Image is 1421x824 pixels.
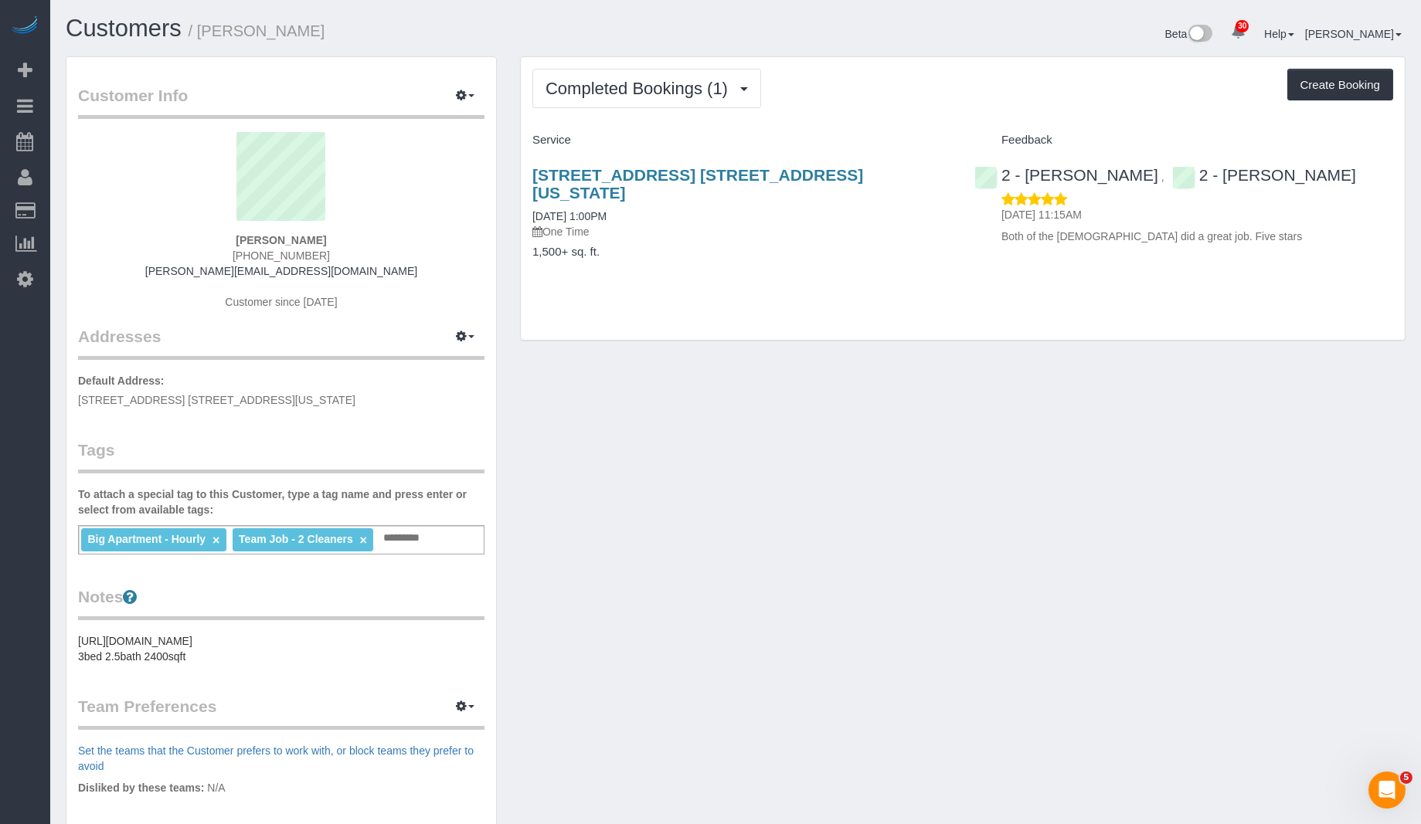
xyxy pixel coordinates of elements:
[546,79,736,98] span: Completed Bookings (1)
[1001,207,1393,222] p: [DATE] 11:15AM
[78,695,484,730] legend: Team Preferences
[78,744,474,772] a: Set the teams that the Customer prefers to work with, or block teams they prefer to avoid
[1165,28,1213,40] a: Beta
[78,394,355,406] span: [STREET_ADDRESS] [STREET_ADDRESS][US_STATE]
[1223,15,1253,49] a: 30
[532,246,951,259] h4: 1,500+ sq. ft.
[239,533,353,545] span: Team Job - 2 Cleaners
[207,782,225,794] span: N/A
[9,15,40,37] img: Automaid Logo
[1368,771,1406,809] iframe: Intercom live chat
[87,533,206,545] span: Big Apartment - Hourly
[1236,20,1249,32] span: 30
[225,296,337,308] span: Customer since [DATE]
[78,84,484,119] legend: Customer Info
[532,134,951,147] h4: Service
[78,487,484,517] label: To attach a special tag to this Customer, type a tag name and press enter or select from availabl...
[1001,229,1393,244] p: Both of the [DEMOGRAPHIC_DATA] did a great job. Five stars
[360,534,367,547] a: ×
[532,166,863,202] a: [STREET_ADDRESS] [STREET_ADDRESS][US_STATE]
[532,210,607,222] a: [DATE] 1:00PM
[1161,171,1164,183] span: ,
[1305,28,1402,40] a: [PERSON_NAME]
[78,633,484,664] pre: [URL][DOMAIN_NAME] 3bed 2.5bath 2400sqft
[145,265,417,277] a: [PERSON_NAME][EMAIL_ADDRESS][DOMAIN_NAME]
[236,234,326,246] strong: [PERSON_NAME]
[1287,69,1393,101] button: Create Booking
[78,585,484,620] legend: Notes
[532,69,761,108] button: Completed Bookings (1)
[974,134,1393,147] h4: Feedback
[1172,166,1356,184] a: 2 - [PERSON_NAME]
[78,439,484,473] legend: Tags
[212,534,219,547] a: ×
[233,249,330,262] span: [PHONE_NUMBER]
[78,780,204,795] label: Disliked by these teams:
[974,166,1158,184] a: 2 - [PERSON_NAME]
[189,22,325,39] small: / [PERSON_NAME]
[532,224,951,239] p: One Time
[78,373,165,388] label: Default Address:
[1264,28,1294,40] a: Help
[66,15,182,42] a: Customers
[1400,771,1413,784] span: 5
[1187,25,1212,45] img: New interface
